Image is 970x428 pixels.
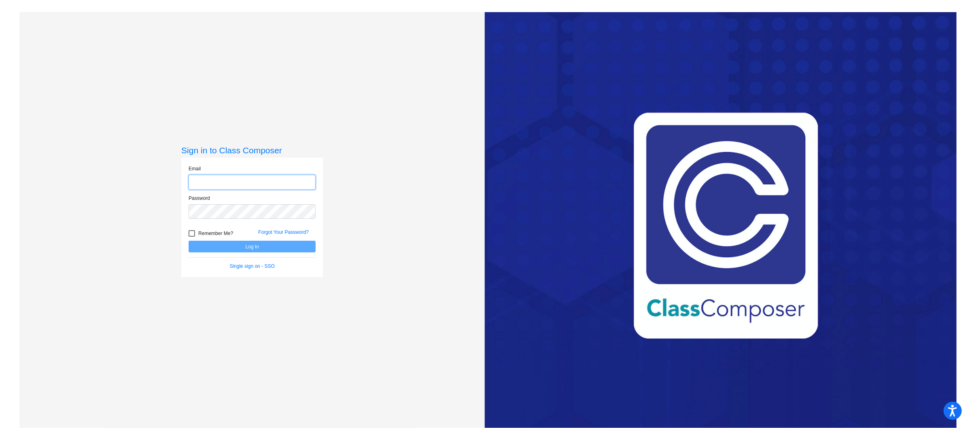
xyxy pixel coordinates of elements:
a: Single sign on - SSO [230,263,275,269]
h3: Sign in to Class Composer [181,145,323,155]
label: Password [189,195,210,202]
button: Log In [189,241,316,252]
span: Remember Me? [198,229,233,238]
a: Forgot Your Password? [258,229,309,235]
label: Email [189,165,201,172]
